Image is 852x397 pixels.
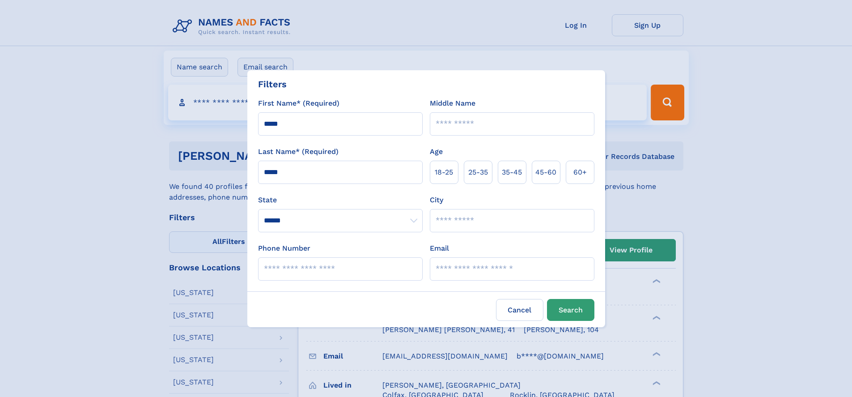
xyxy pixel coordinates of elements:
[547,299,594,321] button: Search
[496,299,543,321] label: Cancel
[258,77,287,91] div: Filters
[430,195,443,205] label: City
[430,146,443,157] label: Age
[435,167,453,178] span: 18‑25
[430,98,475,109] label: Middle Name
[502,167,522,178] span: 35‑45
[573,167,587,178] span: 60+
[258,243,310,254] label: Phone Number
[258,98,339,109] label: First Name* (Required)
[535,167,556,178] span: 45‑60
[468,167,488,178] span: 25‑35
[258,146,339,157] label: Last Name* (Required)
[430,243,449,254] label: Email
[258,195,423,205] label: State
